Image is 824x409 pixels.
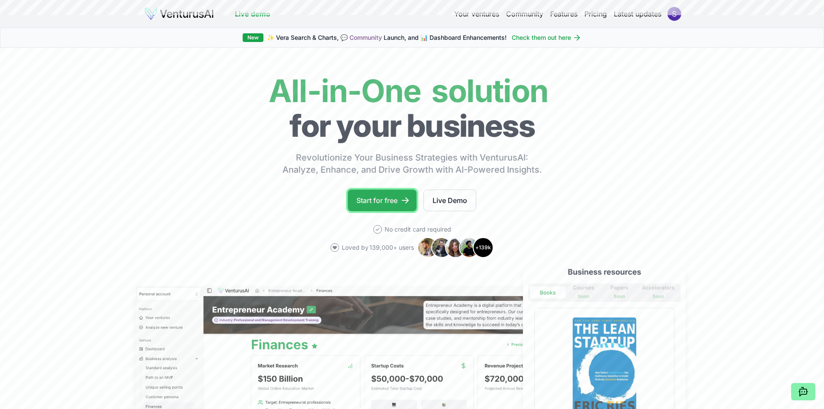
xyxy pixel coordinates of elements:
[267,33,507,42] span: ✨ Vera Search & Charts, 💬 Launch, and 📊 Dashboard Enhancements!
[431,237,452,258] img: Avatar 2
[349,34,382,41] a: Community
[243,33,263,42] div: New
[445,237,466,258] img: Avatar 3
[459,237,480,258] img: Avatar 4
[417,237,438,258] img: Avatar 1
[423,190,476,211] a: Live Demo
[512,33,581,42] a: Check them out here
[348,190,417,211] a: Start for free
